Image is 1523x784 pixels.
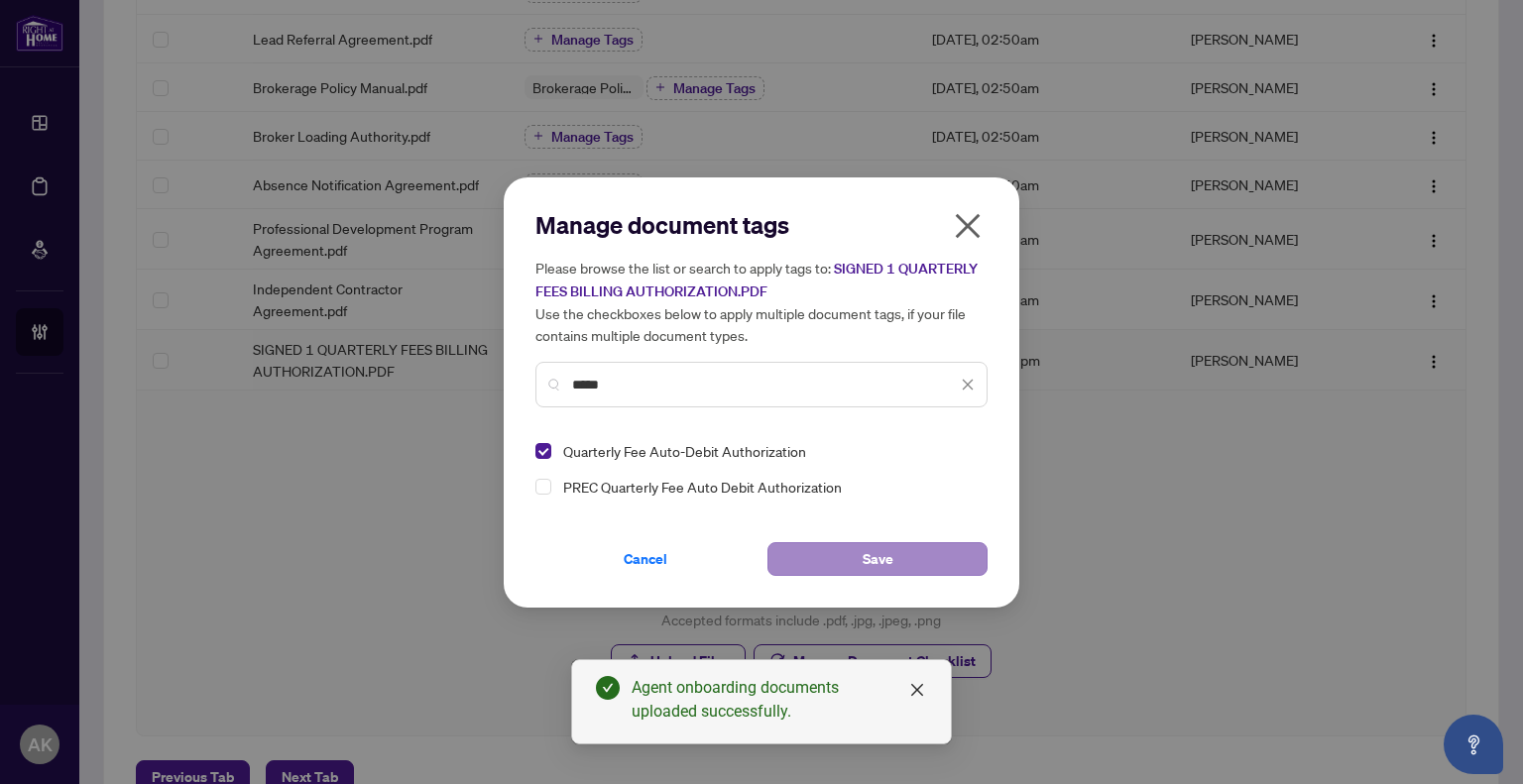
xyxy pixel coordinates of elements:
a: Close [906,679,928,701]
span: close [909,682,925,698]
span: Save [863,543,893,575]
span: SIGNED 1 QUARTERLY FEES BILLING AUTHORIZATION.PDF [535,260,978,300]
span: PREC Quarterly Fee Auto Debit Authorization [555,475,976,499]
h5: Please browse the list or search to apply tags to: Use the checkboxes below to apply multiple doc... [535,257,988,346]
span: close [952,210,984,242]
span: Select PREC Quarterly Fee Auto Debit Authorization [535,479,551,495]
span: PREC Quarterly Fee Auto Debit Authorization [563,475,842,499]
span: Quarterly Fee Auto-Debit Authorization [563,439,806,463]
button: Open asap [1444,715,1503,774]
span: check-circle [596,676,620,700]
span: Select Quarterly Fee Auto-Debit Authorization [535,443,551,459]
div: Agent onboarding documents uploaded successfully. [632,676,927,724]
h2: Manage document tags [535,209,988,241]
span: Quarterly Fee Auto-Debit Authorization [555,439,976,463]
button: Cancel [535,542,756,576]
button: Save [767,542,988,576]
span: close [961,378,975,392]
span: Cancel [624,543,667,575]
